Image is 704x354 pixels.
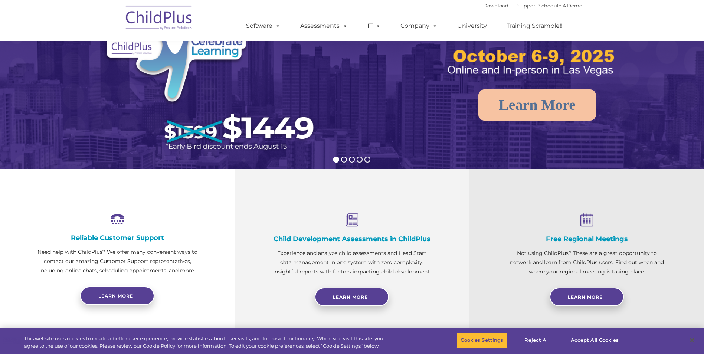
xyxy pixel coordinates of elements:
[24,335,387,350] div: This website uses cookies to create a better user experience, provide statistics about user visit...
[507,249,667,276] p: Not using ChildPlus? These are a great opportunity to network and learn from ChildPlus users. Fin...
[315,288,389,306] a: Learn More
[483,3,508,9] a: Download
[360,19,388,33] a: IT
[333,294,368,300] span: Learn More
[514,332,560,348] button: Reject All
[272,235,432,243] h4: Child Development Assessments in ChildPlus
[567,332,623,348] button: Accept All Cookies
[517,3,537,9] a: Support
[293,19,355,33] a: Assessments
[483,3,582,9] font: |
[478,89,596,121] a: Learn More
[507,235,667,243] h4: Free Regional Meetings
[80,286,154,305] a: Learn more
[456,332,507,348] button: Cookies Settings
[37,248,197,275] p: Need help with ChildPlus? We offer many convenient ways to contact our amazing Customer Support r...
[538,3,582,9] a: Schedule A Demo
[450,19,494,33] a: University
[684,332,700,348] button: Close
[393,19,445,33] a: Company
[98,293,133,299] span: Learn more
[568,294,603,300] span: Learn More
[103,49,126,55] span: Last name
[550,288,624,306] a: Learn More
[122,0,196,37] img: ChildPlus by Procare Solutions
[499,19,570,33] a: Training Scramble!!
[103,79,135,85] span: Phone number
[239,19,288,33] a: Software
[37,234,197,242] h4: Reliable Customer Support
[272,249,432,276] p: Experience and analyze child assessments and Head Start data management in one system with zero c...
